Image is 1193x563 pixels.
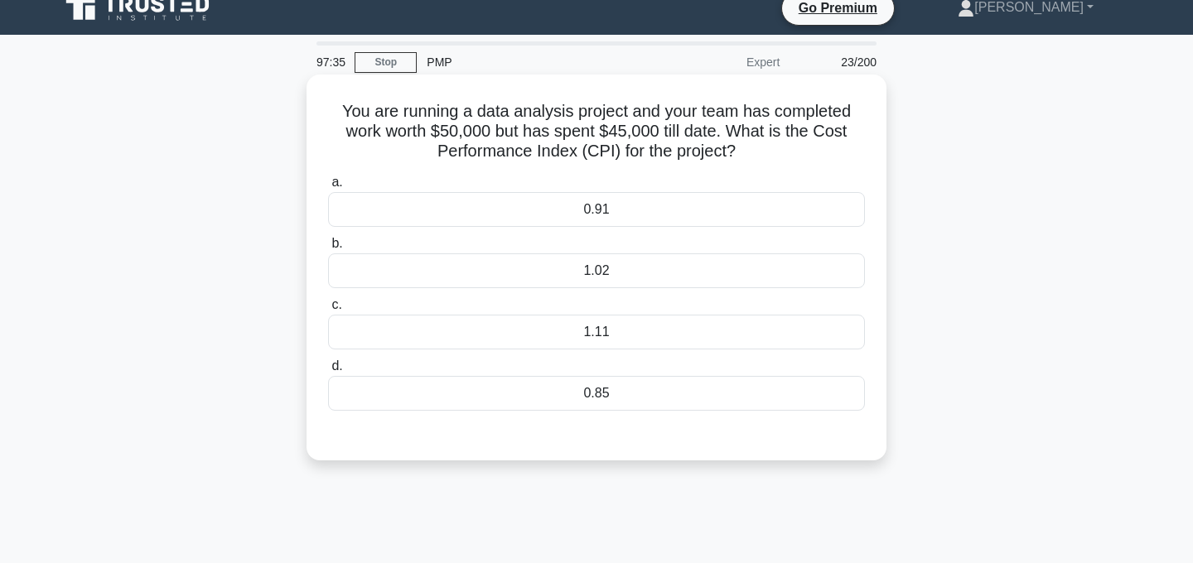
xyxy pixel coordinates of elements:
[326,101,867,162] h5: You are running a data analysis project and your team has completed work worth $50,000 but has sp...
[331,175,342,189] span: a.
[307,46,355,79] div: 97:35
[328,253,865,288] div: 1.02
[331,358,342,373] span: d.
[331,297,341,311] span: c.
[355,52,417,73] a: Stop
[790,46,886,79] div: 23/200
[645,46,790,79] div: Expert
[331,236,342,250] span: b.
[417,46,645,79] div: PMP
[328,315,865,349] div: 1.11
[328,376,865,411] div: 0.85
[328,192,865,227] div: 0.91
